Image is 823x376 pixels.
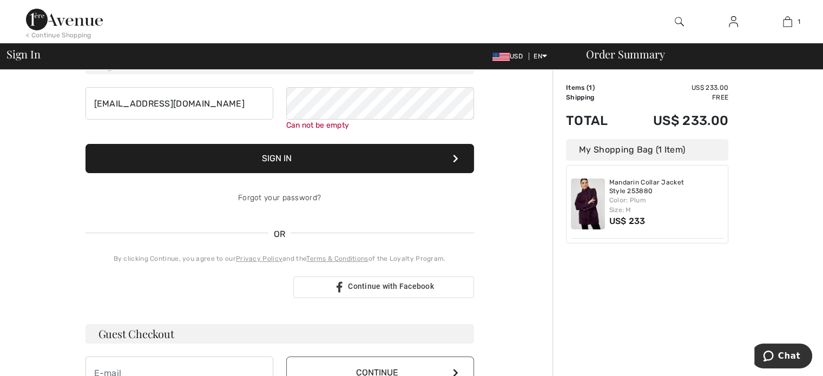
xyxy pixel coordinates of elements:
[306,255,368,262] a: Terms & Conditions
[609,216,646,226] span: US$ 233
[624,83,728,93] td: US$ 233.00
[534,52,547,60] span: EN
[293,276,474,298] a: Continue with Facebook
[720,15,747,29] a: Sign In
[492,52,527,60] span: USD
[589,84,592,91] span: 1
[85,87,273,120] input: E-mail
[675,15,684,28] img: search the website
[80,275,290,299] iframe: Sign in with Google Button
[492,52,510,61] img: US Dollar
[26,30,91,40] div: < Continue Shopping
[6,49,40,60] span: Sign In
[609,195,724,215] div: Color: Plum Size: M
[85,324,474,344] h3: Guest Checkout
[268,228,291,241] span: OR
[348,282,434,291] span: Continue with Facebook
[85,144,474,173] button: Sign In
[238,193,321,202] a: Forgot your password?
[566,93,624,102] td: Shipping
[754,344,812,371] iframe: Opens a widget where you can chat to one of our agents
[573,49,817,60] div: Order Summary
[624,93,728,102] td: Free
[566,102,624,139] td: Total
[236,255,282,262] a: Privacy Policy
[624,102,728,139] td: US$ 233.00
[729,15,738,28] img: My Info
[286,120,474,131] div: Can not be empty
[26,9,103,30] img: 1ère Avenue
[566,139,728,161] div: My Shopping Bag (1 Item)
[761,15,814,28] a: 1
[783,15,792,28] img: My Bag
[798,17,800,27] span: 1
[85,254,474,263] div: By clicking Continue, you agree to our and the of the Loyalty Program.
[566,83,624,93] td: Items ( )
[609,179,724,195] a: Mandarin Collar Jacket Style 253880
[571,179,605,229] img: Mandarin Collar Jacket Style 253880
